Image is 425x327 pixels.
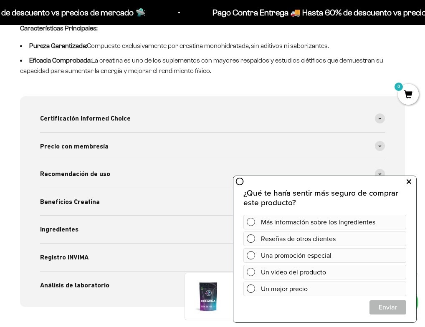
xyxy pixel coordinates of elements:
summary: Recomendación de uso [40,160,385,188]
summary: Precio con membresía [40,133,385,160]
summary: Registro INVIMA [40,244,385,271]
span: Recomendación de uso [40,169,110,179]
span: Registro INVIMA [40,252,89,263]
summary: Certificación Informed Choice [40,105,385,132]
img: Creatina Monohidrato [192,280,225,313]
summary: Análisis de laboratorio [40,272,385,299]
mark: 0 [394,82,404,92]
span: Precio con membresía [40,141,109,152]
span: Certificación Informed Choice [40,113,131,124]
span: Ingredientes [40,224,78,235]
summary: Beneficios Creatina [40,188,385,216]
strong: Pureza Garantizada: [29,42,87,49]
li: Compuesto exclusivamente por creatina monohidratada, sin aditivos ni saborizantes. [20,40,405,51]
strong: Características Principales: [20,25,97,32]
a: 0 [398,91,419,100]
span: Análisis de laboratorio [40,280,109,291]
li: La creatina es uno de los suplementos con mayores respaldos y estudios ciétificos que demuestran ... [20,55,405,76]
iframe: zigpoll-iframe [233,175,416,322]
span: Beneficios Creatina [40,196,100,207]
strong: Eficacia Comprobada: [29,57,91,64]
summary: Ingredientes [40,216,385,243]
